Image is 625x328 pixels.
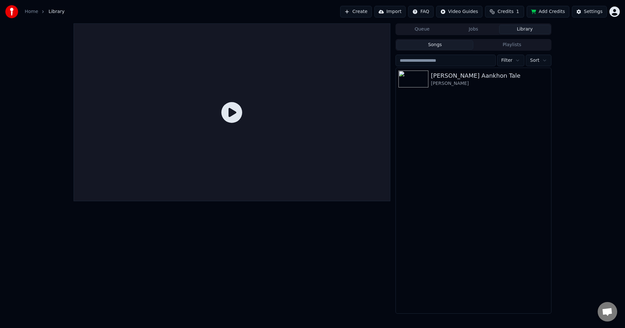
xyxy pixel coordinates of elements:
span: 1 [516,8,519,15]
button: Create [340,6,372,18]
nav: breadcrumb [25,8,64,15]
div: [PERSON_NAME] [431,80,549,87]
span: Sort [530,57,539,64]
div: [PERSON_NAME] Aankhon Tale [431,71,549,80]
div: Settings [584,8,603,15]
div: Open chat [598,302,617,321]
button: Songs [396,40,474,50]
button: Import [374,6,406,18]
button: FAQ [408,6,433,18]
img: youka [5,5,18,18]
button: Playlists [473,40,550,50]
button: Video Guides [436,6,482,18]
button: Add Credits [527,6,569,18]
button: Queue [396,25,448,34]
span: Library [49,8,64,15]
span: Credits [497,8,513,15]
button: Settings [572,6,607,18]
span: Filter [501,57,513,64]
button: Credits1 [485,6,524,18]
a: Home [25,8,38,15]
button: Jobs [448,25,499,34]
button: Library [499,25,550,34]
